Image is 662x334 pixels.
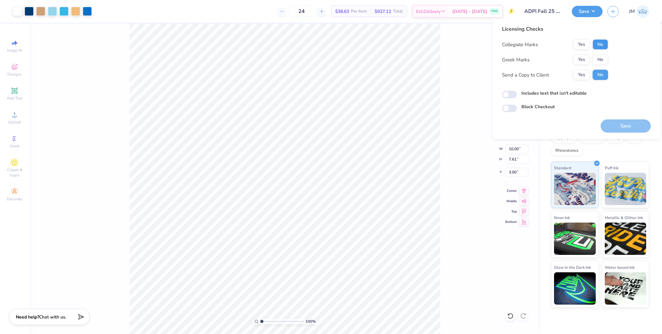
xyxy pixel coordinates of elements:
img: Neon Ink [554,223,596,255]
span: Top [505,209,517,214]
span: Add Text [7,96,22,101]
div: Licensing Checks [502,25,608,33]
span: Bottom [505,220,517,224]
div: Greek Marks [502,56,529,63]
span: Chat with us. [39,314,66,320]
span: JM [629,8,635,15]
span: Neon Ink [554,214,570,221]
img: John Michael Binayas [636,5,649,18]
span: Center [505,189,517,193]
span: Glow in the Dark Ink [554,264,591,271]
span: Image AI [7,48,22,53]
span: Standard [554,164,571,171]
span: $927.12 [375,8,391,15]
button: Yes [573,55,590,65]
button: No [593,70,608,80]
img: Standard [554,173,596,205]
button: No [593,55,608,65]
span: Middle [505,199,517,204]
div: Rhinestones [551,146,582,156]
button: Yes [573,39,590,50]
span: Clipart & logos [3,167,26,178]
img: Glow in the Dark Ink [554,272,596,305]
span: Est. Delivery [416,8,441,15]
strong: Need help? [16,314,39,320]
input: – – [289,5,314,17]
img: Metallic & Glitter Ink [605,223,646,255]
span: Decorate [7,196,22,202]
span: $38.63 [335,8,349,15]
span: FREE [491,9,498,14]
div: Collegiate Marks [502,41,538,48]
button: No [593,39,608,50]
span: Metallic & Glitter Ink [605,214,643,221]
label: Block Checkout [521,103,555,110]
button: Yes [573,70,590,80]
img: Puff Ink [605,173,646,205]
span: Total [393,8,403,15]
span: Upload [8,120,21,125]
span: 100 % [305,318,316,324]
span: [DATE] - [DATE] [452,8,487,15]
span: Puff Ink [605,164,618,171]
a: JM [629,5,649,18]
input: Untitled Design [519,5,567,18]
div: Send a Copy to Client [502,71,549,78]
button: Save [572,6,603,17]
img: Water based Ink [605,272,646,305]
span: Per Item [351,8,367,15]
span: Water based Ink [605,264,635,271]
label: Includes text that isn't editable [521,90,587,97]
span: Designs [7,72,22,77]
span: Greek [10,143,20,149]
